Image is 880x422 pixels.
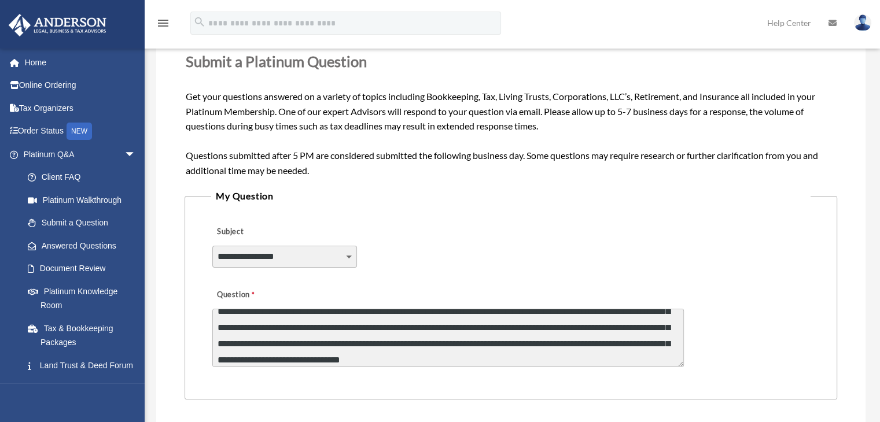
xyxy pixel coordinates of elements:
label: Question [212,287,302,303]
a: Tax & Bookkeeping Packages [16,317,153,354]
a: Submit a Question [16,212,148,235]
a: Platinum Knowledge Room [16,280,153,317]
a: Document Review [16,257,153,280]
i: menu [156,16,170,30]
a: Home [8,51,153,74]
a: Order StatusNEW [8,120,153,143]
a: menu [156,20,170,30]
a: Online Ordering [8,74,153,97]
img: Anderson Advisors Platinum Portal [5,14,110,36]
a: Portal Feedback [16,377,153,400]
a: Land Trust & Deed Forum [16,354,153,377]
a: Tax Organizers [8,97,153,120]
span: arrow_drop_down [124,143,148,166]
a: Client FAQ [16,166,153,189]
legend: My Question [211,188,811,204]
span: Submit a Platinum Question [186,53,367,70]
a: Answered Questions [16,234,153,257]
a: Platinum Q&Aarrow_drop_down [8,143,153,166]
i: search [193,16,206,28]
img: User Pic [854,14,871,31]
div: NEW [67,123,92,140]
a: Platinum Walkthrough [16,188,153,212]
label: Subject [212,224,322,240]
